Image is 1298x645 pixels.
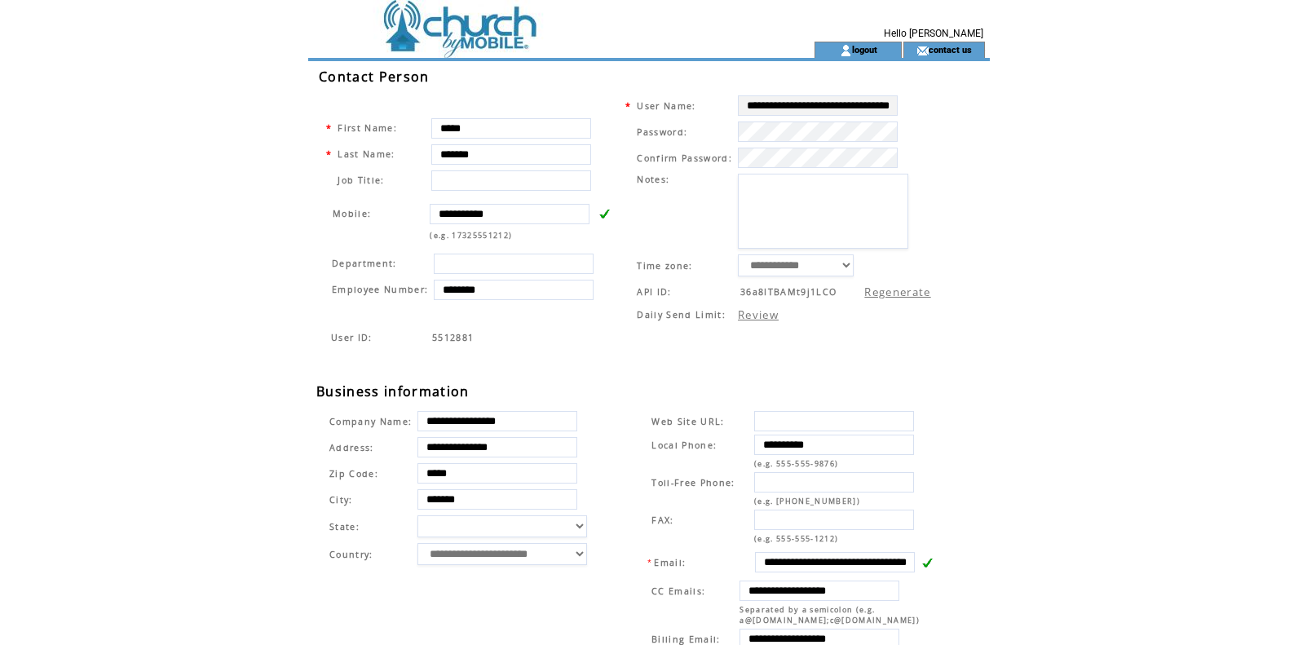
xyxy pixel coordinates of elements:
[333,208,371,219] span: Mobile:
[651,416,724,427] span: Web Site URL:
[754,533,838,544] span: (e.g. 555-555-1212)
[852,44,877,55] a: logout
[637,286,671,298] span: API ID:
[754,458,838,469] span: (e.g. 555-555-9876)
[329,468,378,479] span: Zip Code:
[740,286,837,298] span: 36a8ITBAMt9j1LCO
[651,634,721,645] span: Billing Email:
[637,126,687,138] span: Password:
[637,260,692,272] span: Time zone:
[329,521,412,532] span: State:
[316,382,470,400] span: Business information
[884,28,983,39] span: Hello [PERSON_NAME]
[921,557,933,568] img: v.gif
[637,100,695,112] span: User Name:
[430,230,512,241] span: (e.g. 17325551212)
[637,309,726,320] span: Daily Send Limit:
[329,549,373,560] span: Country:
[864,285,930,299] a: Regenerate
[331,332,373,343] span: Indicates the agent code for sign up page with sales agent or reseller tracking code
[332,258,397,269] span: Department:
[929,44,972,55] a: contact us
[338,122,397,134] span: First Name:
[754,496,860,506] span: (e.g. [PHONE_NUMBER])
[840,44,852,57] img: account_icon.gif
[738,307,779,322] a: Review
[651,515,673,526] span: FAX:
[598,208,610,219] img: v.gif
[432,332,474,343] span: Indicates the agent code for sign up page with sales agent or reseller tracking code
[740,604,920,625] span: Separated by a semicolon (e.g. a@[DOMAIN_NAME];c@[DOMAIN_NAME])
[637,152,732,164] span: Confirm Password:
[651,477,735,488] span: Toll-Free Phone:
[338,175,384,186] span: Job Title:
[637,174,669,185] span: Notes:
[319,68,430,86] span: Contact Person
[916,44,929,57] img: contact_us_icon.gif
[654,557,686,568] span: Email:
[651,440,717,451] span: Local Phone:
[329,442,374,453] span: Address:
[329,416,412,427] span: Company Name:
[329,494,353,506] span: City:
[651,585,705,597] span: CC Emails:
[332,284,428,295] span: Employee Number:
[338,148,395,160] span: Last Name:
